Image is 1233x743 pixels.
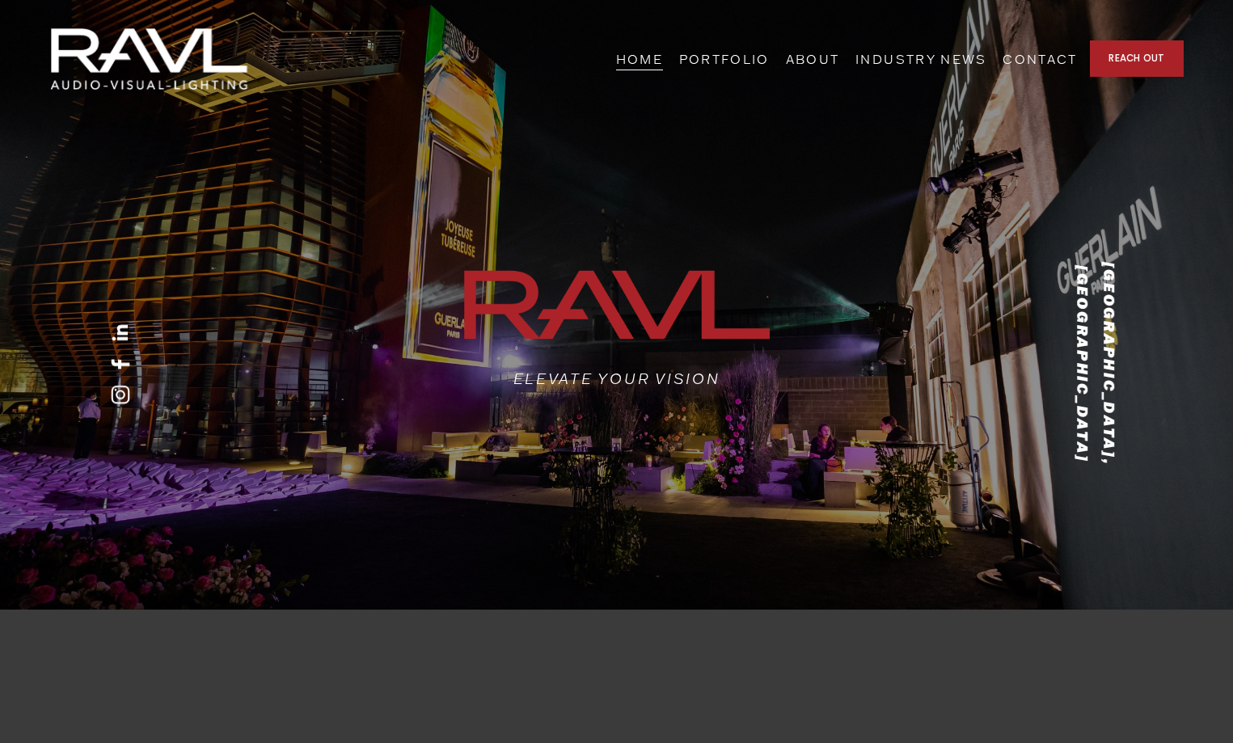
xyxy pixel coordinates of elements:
[513,369,720,388] em: ELEVATE YOUR VISION
[111,354,130,374] a: Facebook
[1003,46,1077,71] a: CONTACT
[786,46,840,71] a: ABOUT
[111,385,130,404] a: Instagram
[616,46,663,71] a: HOME
[679,46,770,71] a: PORTFOLIO
[855,46,986,71] a: INDUSTRY NEWS
[111,323,130,343] a: LinkedIn
[1073,261,1119,471] em: [GEOGRAPHIC_DATA], [GEOGRAPHIC_DATA]
[1090,40,1184,77] a: REACH OUT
